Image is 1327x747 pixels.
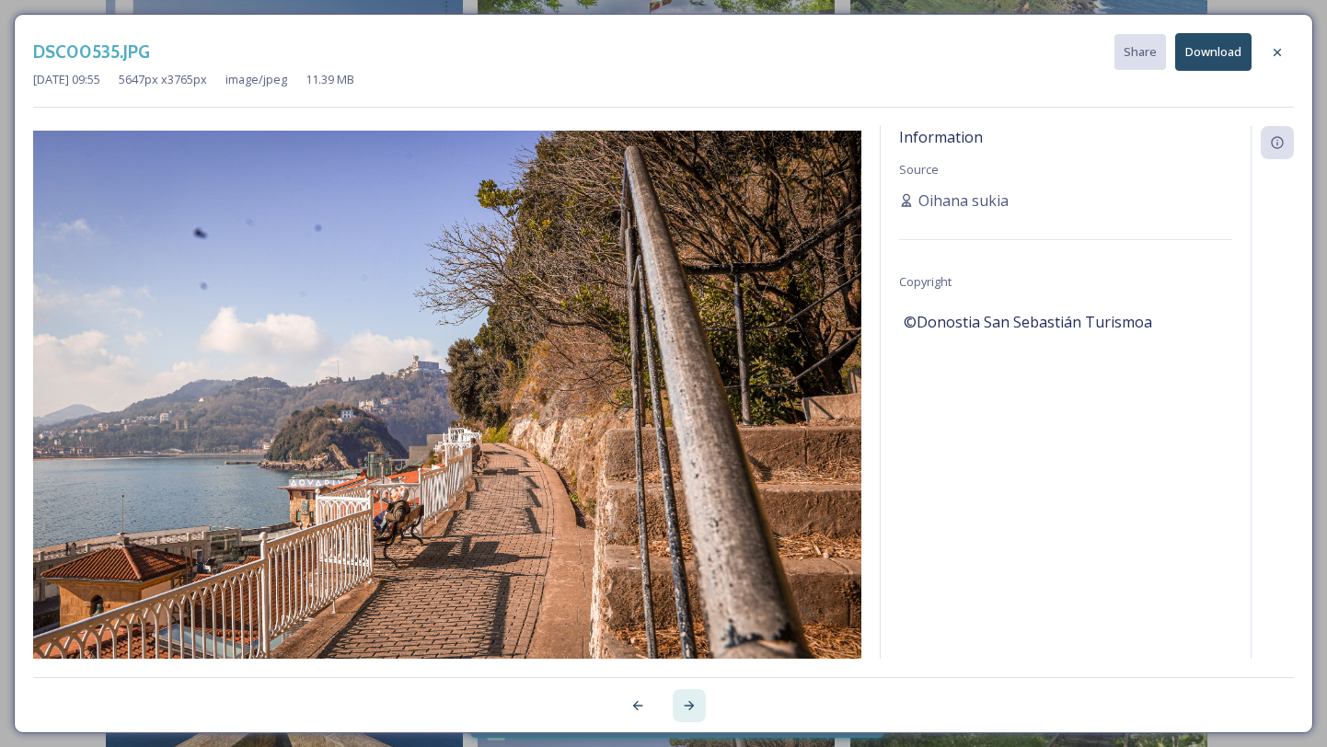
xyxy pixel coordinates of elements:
span: Oihana sukia [918,190,1009,212]
span: 5647 px x 3765 px [119,71,207,88]
button: Download [1175,33,1252,71]
span: ©Donostia San Sebastián Turismoa [904,311,1152,333]
button: Share [1114,34,1166,70]
span: Source [899,161,939,178]
span: image/jpeg [225,71,287,88]
span: Copyright [899,273,952,290]
h3: DSC00535.JPG [33,39,150,65]
img: DSC00535.JPG [33,131,861,683]
span: [DATE] 09:55 [33,71,100,88]
span: 11.39 MB [306,71,354,88]
span: Information [899,127,983,147]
